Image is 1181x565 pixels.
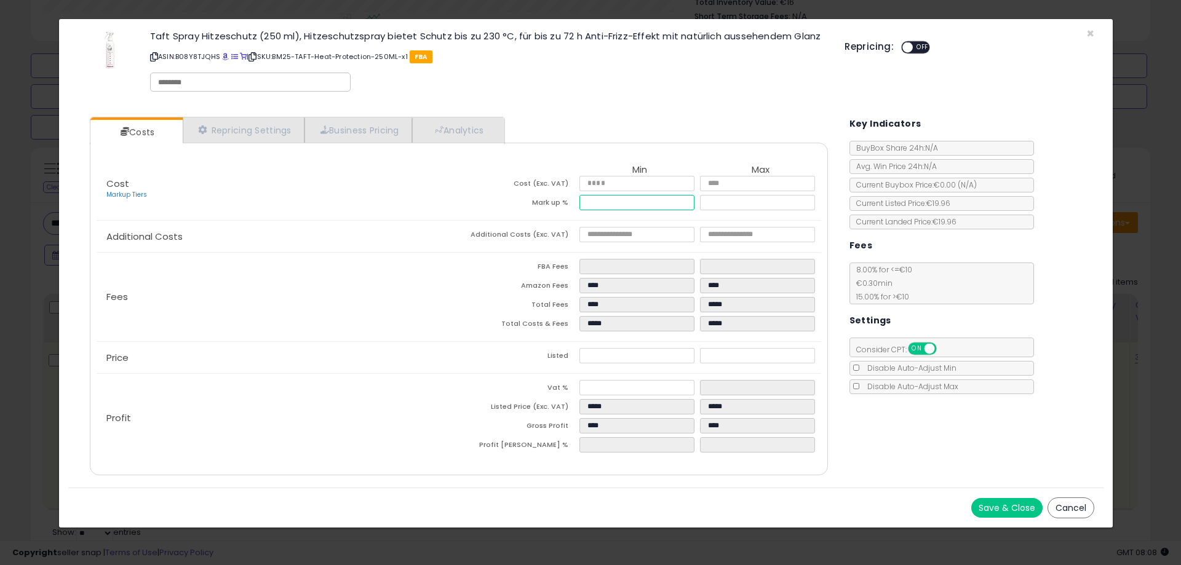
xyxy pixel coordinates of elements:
[459,418,579,437] td: Gross Profit
[934,180,977,190] span: €0.00
[850,198,950,208] span: Current Listed Price: €19.96
[459,348,579,367] td: Listed
[97,179,459,200] p: Cost
[849,313,891,328] h5: Settings
[700,165,821,176] th: Max
[958,180,977,190] span: ( N/A )
[850,278,893,288] span: €0.30 min
[222,52,229,61] a: BuyBox page
[579,165,700,176] th: Min
[850,161,937,172] span: Avg. Win Price 24h: N/A
[150,31,826,41] h3: Taft Spray Hitzeschutz (250 ml), Hitzeschutzspray bietet Schutz bis zu 230 °C, für bis zu 72 h An...
[97,353,459,363] p: Price
[459,259,579,278] td: FBA Fees
[97,232,459,242] p: Additional Costs
[861,363,956,373] span: Disable Auto-Adjust Min
[240,52,247,61] a: Your listing only
[459,316,579,335] td: Total Costs & Fees
[150,47,826,66] p: ASIN: B08Y8TJQHS | SKU: BM25-TAFT-Heat-Protection-250ML-x1
[97,413,459,423] p: Profit
[459,399,579,418] td: Listed Price (Exc. VAT)
[850,264,912,302] span: 8.00 % for <= €10
[909,344,925,354] span: ON
[913,42,932,53] span: OFF
[850,143,938,153] span: BuyBox Share 24h: N/A
[459,278,579,297] td: Amazon Fees
[1048,497,1094,518] button: Cancel
[459,195,579,214] td: Mark up %
[849,116,921,132] h5: Key Indicators
[459,176,579,195] td: Cost (Exc. VAT)
[412,117,503,143] a: Analytics
[934,344,954,354] span: OFF
[410,50,432,63] span: FBA
[849,238,873,253] h5: Fees
[231,52,238,61] a: All offer listings
[459,227,579,246] td: Additional Costs (Exc. VAT)
[850,180,977,190] span: Current Buybox Price:
[183,117,304,143] a: Repricing Settings
[304,117,412,143] a: Business Pricing
[1086,25,1094,42] span: ×
[850,344,953,355] span: Consider CPT:
[106,190,147,199] a: Markup Tiers
[845,42,894,52] h5: Repricing:
[459,437,579,456] td: Profit [PERSON_NAME] %
[850,216,956,227] span: Current Landed Price: €19.96
[97,292,459,302] p: Fees
[105,31,114,68] img: 21HEF0DvmkL._SL60_.jpg
[850,291,909,302] span: 15.00 % for > €10
[459,297,579,316] td: Total Fees
[861,381,958,392] span: Disable Auto-Adjust Max
[971,498,1043,518] button: Save & Close
[90,120,181,144] a: Costs
[459,380,579,399] td: Vat %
